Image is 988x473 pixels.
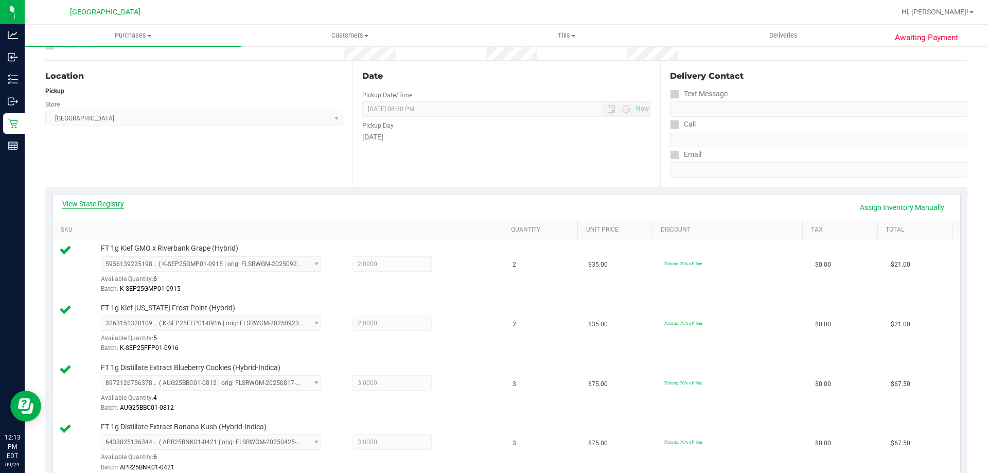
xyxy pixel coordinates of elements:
[153,394,157,401] span: 4
[101,344,118,352] span: Batch:
[25,25,241,46] a: Purchases
[241,25,458,46] a: Customers
[664,380,702,386] span: 70conc: 70% off line
[891,320,910,329] span: $21.00
[242,31,457,40] span: Customers
[511,226,574,234] a: Quantity
[513,379,516,389] span: 3
[8,141,18,151] inline-svg: Reports
[62,199,124,209] a: View State Registry
[588,439,608,448] span: $75.00
[902,8,968,16] span: Hi, [PERSON_NAME]!
[670,101,967,117] input: Format: (999) 999-9999
[458,31,674,40] span: Tills
[853,199,951,216] a: Assign Inventory Manually
[101,272,332,292] div: Available Quantity:
[891,379,910,389] span: $67.50
[815,379,831,389] span: $0.00
[70,8,140,16] span: [GEOGRAPHIC_DATA]
[755,31,811,40] span: Deliveries
[815,260,831,270] span: $0.00
[101,391,332,411] div: Available Quantity:
[120,285,181,292] span: K-SEP25GMP01-0915
[101,363,280,373] span: FT 1g Distillate Extract Blueberry Cookies (Hybrid-Indica)
[588,379,608,389] span: $75.00
[61,226,499,234] a: SKU
[8,96,18,107] inline-svg: Outbound
[588,320,608,329] span: $35.00
[513,260,516,270] span: 2
[513,320,516,329] span: 2
[670,147,701,162] label: Email
[8,52,18,62] inline-svg: Inbound
[661,226,799,234] a: Discount
[101,243,238,253] span: FT 1g Kief GMO x Riverbank Grape (Hybrid)
[670,86,728,101] label: Text Message
[811,226,874,234] a: Tax
[362,121,394,130] label: Pickup Day
[101,285,118,292] span: Batch:
[362,132,650,143] div: [DATE]
[670,132,967,147] input: Format: (999) 999-9999
[664,440,702,445] span: 70conc: 70% off line
[101,303,235,313] span: FT 1g Kief [US_STATE] Frost Point (Hybrid)
[120,344,179,352] span: K-SEP25FFP01-0916
[664,321,702,326] span: 70conc: 70% off line
[101,450,332,470] div: Available Quantity:
[45,100,60,109] label: Store
[101,422,267,432] span: FT 1g Distillate Extract Banana Kush (Hybrid-Indica)
[101,404,118,411] span: Batch:
[10,391,41,422] iframe: Resource center
[8,74,18,84] inline-svg: Inventory
[586,226,649,234] a: Unit Price
[153,275,157,283] span: 6
[886,226,948,234] a: Total
[664,261,702,266] span: 70conc: 70% off line
[101,464,118,471] span: Batch:
[45,87,64,95] strong: Pickup
[895,32,958,44] span: Awaiting Payment
[5,433,20,461] p: 12:13 PM EDT
[588,260,608,270] span: $35.00
[45,70,343,82] div: Location
[8,30,18,40] inline-svg: Analytics
[25,31,241,40] span: Purchases
[458,25,675,46] a: Tills
[513,439,516,448] span: 3
[120,464,174,471] span: APR25BNK01-0421
[120,404,174,411] span: AUG25BBC01-0812
[153,453,157,461] span: 6
[891,260,910,270] span: $21.00
[815,439,831,448] span: $0.00
[362,91,412,100] label: Pickup Date/Time
[8,118,18,129] inline-svg: Retail
[101,331,332,351] div: Available Quantity:
[670,70,967,82] div: Delivery Contact
[675,25,892,46] a: Deliveries
[153,335,157,342] span: 5
[362,70,650,82] div: Date
[815,320,831,329] span: $0.00
[670,117,696,132] label: Call
[5,461,20,468] p: 09/29
[891,439,910,448] span: $67.50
